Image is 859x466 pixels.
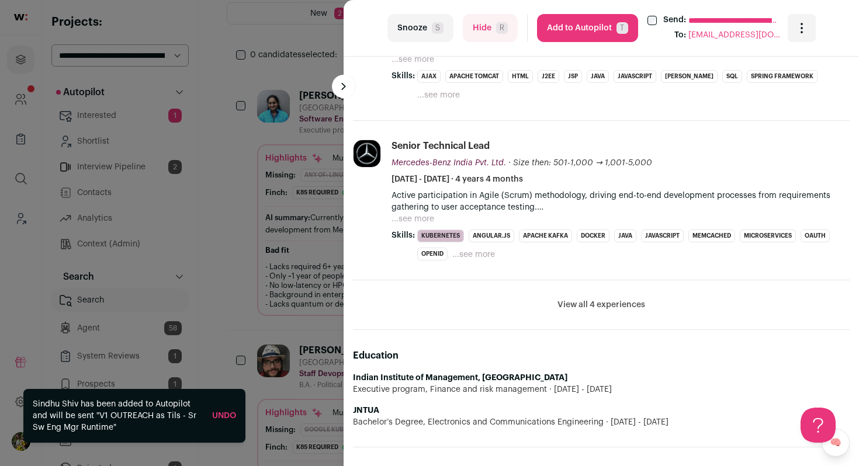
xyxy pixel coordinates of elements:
[604,416,669,428] span: [DATE] - [DATE]
[557,299,645,311] button: View all 4 experiences
[519,229,572,242] li: Apache Kafka
[392,54,434,65] button: ...see more
[616,22,628,34] span: T
[392,229,415,241] span: Skills:
[496,22,508,34] span: R
[353,384,850,395] div: Executive program, Finance and risk management
[661,70,718,83] li: [PERSON_NAME]
[417,89,460,101] button: ...see more
[801,408,836,443] iframe: Help Scout Beacon - Open
[452,249,495,260] button: ...see more
[417,70,441,83] li: Ajax
[445,70,503,83] li: Apache Tomcat
[508,70,533,83] li: HTML
[614,229,636,242] li: Java
[788,14,816,42] button: Open dropdown
[740,229,796,242] li: Microservices
[463,14,518,42] button: HideR
[392,213,434,225] button: ...see more
[801,229,830,242] li: OAuth
[822,429,850,457] a: 🧠
[538,70,559,83] li: J2EE
[353,416,850,428] div: Bachelor’s Degree, Electronics and Communications Engineering
[564,70,582,83] li: JSP
[417,229,464,242] li: Kubernetes
[688,29,782,42] span: [EMAIL_ADDRESS][DOMAIN_NAME]
[392,159,506,167] span: Mercedes-Benz India Pvt. Ltd.
[614,70,656,83] li: JavaScript
[577,229,609,242] li: Docker
[353,406,379,415] strong: JNTUA
[387,14,453,42] button: SnoozeS
[392,173,523,185] span: [DATE] - [DATE] · 4 years 4 months
[417,248,448,260] li: OpenID
[547,384,612,395] span: [DATE] - [DATE]
[674,29,686,42] div: To:
[353,349,850,363] h2: Education
[354,140,380,167] img: cd49106e6c83d61ac54334a6a3967d0f2c3bc8fb488b9356f349a6fa19795f4d.jpg
[747,70,818,83] li: Spring Framework
[641,229,684,242] li: JavaScript
[432,22,444,34] span: S
[392,140,490,152] div: Senior Technical Lead
[663,14,686,27] label: Send:
[537,14,638,42] button: Add to AutopilotT
[469,229,514,242] li: Angular.js
[508,159,652,167] span: · Size then: 501-1,000 → 1,001-5,000
[33,398,203,433] div: Sindhu Shiv has been added to Autopilot and will be sent "V1 OUTREACH as Tils - Sr Sw Eng Mgr Run...
[587,70,609,83] li: Java
[392,70,415,82] span: Skills:
[722,70,742,83] li: SQL
[392,190,850,213] p: Active participation in Agile (Scrum) methodology, driving end-to-end development processes from ...
[212,412,236,420] a: Undo
[353,374,567,382] strong: Indian Institute of Management, [GEOGRAPHIC_DATA]
[688,229,735,242] li: Memcached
